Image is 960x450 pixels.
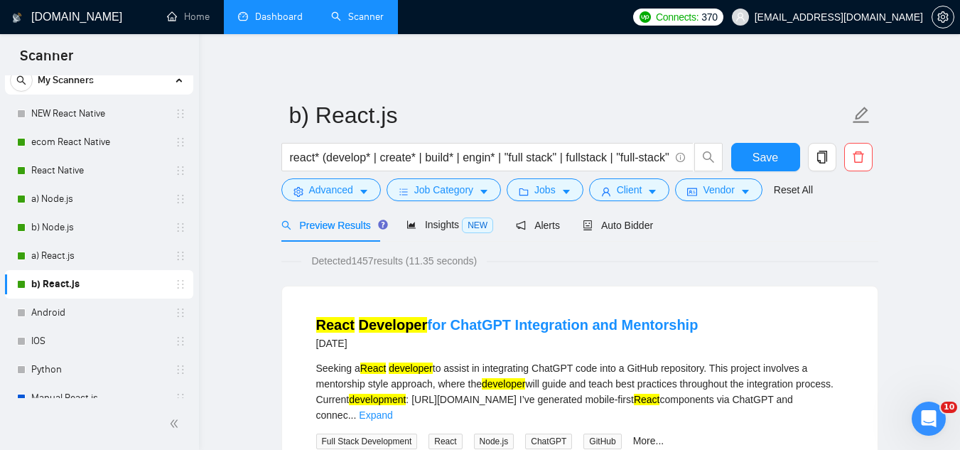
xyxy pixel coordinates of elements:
a: Android [31,299,166,327]
span: holder [175,108,186,119]
mark: developer [482,378,526,390]
span: holder [175,307,186,318]
span: holder [175,193,186,205]
span: Vendor [703,182,734,198]
mark: Developer [359,317,428,333]
a: React Developerfor ChatGPT Integration and Mentorship [316,317,699,333]
span: Jobs [534,182,556,198]
a: React Native [31,156,166,185]
button: Save [731,143,800,171]
a: IOS [31,327,166,355]
span: Alerts [516,220,560,231]
button: setting [932,6,954,28]
button: delete [844,143,873,171]
a: b) React.js [31,270,166,299]
span: folder [519,186,529,197]
span: My Scanners [38,66,94,95]
span: holder [175,136,186,148]
span: holder [175,364,186,375]
span: holder [175,392,186,404]
button: folderJobscaret-down [507,178,583,201]
img: upwork-logo.png [640,11,651,23]
span: GitHub [583,434,621,449]
a: searchScanner [331,11,384,23]
span: NEW [462,218,493,233]
span: ... [348,409,357,421]
a: homeHome [167,11,210,23]
span: setting [932,11,954,23]
button: userClientcaret-down [589,178,670,201]
mark: development [349,394,406,405]
button: search [694,143,723,171]
span: Job Category [414,182,473,198]
img: logo [12,6,22,29]
span: 370 [701,9,717,25]
span: caret-down [740,186,750,197]
input: Search Freelance Jobs... [290,149,669,166]
span: notification [516,220,526,230]
span: caret-down [647,186,657,197]
span: info-circle [676,153,685,162]
span: React [428,434,462,449]
a: Python [31,355,166,384]
span: Insights [406,219,493,230]
span: copy [809,151,836,164]
span: Preview Results [281,220,384,231]
mark: React [634,394,660,405]
span: caret-down [561,186,571,197]
button: idcardVendorcaret-down [675,178,762,201]
span: Node.js [474,434,514,449]
input: Scanner name... [289,97,849,133]
span: caret-down [359,186,369,197]
span: search [281,220,291,230]
a: setting [932,11,954,23]
div: Tooltip anchor [377,218,389,231]
span: Auto Bidder [583,220,653,231]
a: dashboardDashboard [238,11,303,23]
mark: React [360,363,387,374]
span: holder [175,165,186,176]
div: Seeking a to assist in integrating ChatGPT code into a GitHub repository. This project involves a... [316,360,843,423]
span: search [11,75,32,85]
span: user [735,12,745,22]
div: [DATE] [316,335,699,352]
a: NEW React Native [31,100,166,128]
button: barsJob Categorycaret-down [387,178,501,201]
span: bars [399,186,409,197]
a: a) Node.js [31,185,166,213]
span: area-chart [406,220,416,230]
a: Reset All [774,182,813,198]
span: edit [852,106,870,124]
span: Advanced [309,182,353,198]
span: 10 [941,402,957,413]
span: caret-down [479,186,489,197]
span: user [601,186,611,197]
span: Connects: [656,9,699,25]
a: Manual React.js [31,384,166,412]
span: holder [175,336,186,347]
span: idcard [687,186,697,197]
span: robot [583,220,593,230]
span: setting [293,186,303,197]
span: double-left [169,417,183,431]
span: holder [175,279,186,290]
a: a) React.js [31,242,166,270]
span: holder [175,250,186,262]
span: Scanner [9,45,85,75]
span: search [695,151,722,164]
iframe: Intercom live chat [912,402,946,436]
a: Expand [359,409,392,421]
mark: React [316,317,355,333]
a: More... [633,435,664,446]
span: Full Stack Development [316,434,418,449]
a: b) Node.js [31,213,166,242]
span: delete [845,151,872,164]
span: Detected 1457 results (11.35 seconds) [301,253,487,269]
button: search [10,69,33,92]
span: Save [753,149,778,166]
button: copy [808,143,836,171]
button: settingAdvancedcaret-down [281,178,381,201]
mark: developer [389,363,433,374]
a: ecom React Native [31,128,166,156]
span: Client [617,182,642,198]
